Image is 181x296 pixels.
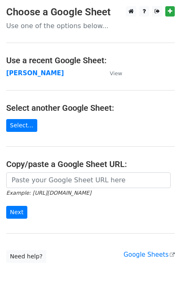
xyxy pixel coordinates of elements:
iframe: Chat Widget [140,256,181,296]
a: View [101,69,122,77]
h4: Use a recent Google Sheet: [6,55,175,65]
h3: Choose a Google Sheet [6,6,175,18]
small: Example: [URL][DOMAIN_NAME] [6,190,91,196]
a: Select... [6,119,37,132]
a: [PERSON_NAME] [6,69,64,77]
small: View [110,70,122,76]
p: Use one of the options below... [6,21,175,30]
a: Need help? [6,250,46,263]
a: Google Sheets [123,251,175,258]
h4: Select another Google Sheet: [6,103,175,113]
h4: Copy/paste a Google Sheet URL: [6,159,175,169]
input: Paste your Google Sheet URL here [6,172,171,188]
input: Next [6,206,27,219]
